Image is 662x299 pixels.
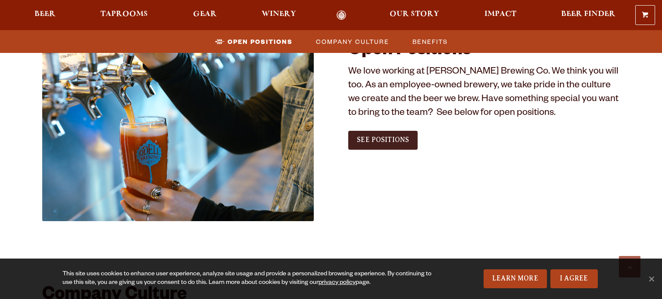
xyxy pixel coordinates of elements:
a: I Agree [550,269,598,288]
a: Taprooms [95,10,153,20]
span: Impact [484,11,516,18]
a: Gear [187,10,222,20]
p: We love working at [PERSON_NAME] Brewing Co. We think you will too. As an employee-owned brewery,... [348,66,620,121]
a: See Positions [348,131,418,150]
a: Benefits [407,35,452,48]
span: Winery [262,11,296,18]
span: Our Story [390,11,439,18]
a: Company Culture [311,35,393,48]
div: This site uses cookies to enhance user experience, analyze site usage and provide a personalized ... [62,270,434,287]
a: Beer Finder [556,10,621,20]
a: Learn More [484,269,547,288]
img: Jobs_1 [42,41,314,221]
a: Open Positions [210,35,297,48]
span: Open Positions [228,35,293,48]
a: Impact [479,10,522,20]
a: privacy policy [319,280,356,287]
a: Scroll to top [619,256,640,277]
a: Winery [256,10,302,20]
span: See Positions [357,136,409,144]
a: Our Story [384,10,445,20]
a: Beer [29,10,61,20]
span: No [647,274,656,283]
span: Gear [193,11,217,18]
span: Beer Finder [561,11,615,18]
span: Beer [34,11,56,18]
span: Company Culture [316,35,389,48]
a: Odell Home [325,10,357,20]
span: Taprooms [100,11,148,18]
span: Benefits [412,35,448,48]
